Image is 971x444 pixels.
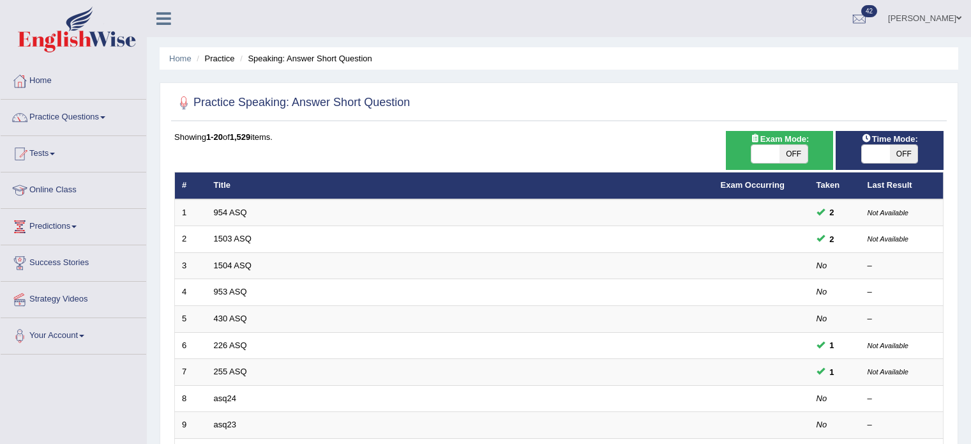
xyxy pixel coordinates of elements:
div: – [868,313,937,325]
small: Not Available [868,342,908,349]
td: 8 [175,385,207,412]
th: Title [207,172,714,199]
th: Taken [809,172,861,199]
em: No [817,261,827,270]
span: Time Mode: [857,132,923,146]
a: Predictions [1,209,146,241]
a: Success Stories [1,245,146,277]
td: 3 [175,252,207,279]
a: asq24 [214,394,236,403]
a: 1503 ASQ [214,234,252,243]
em: No [817,287,827,296]
li: Practice [193,52,234,65]
a: Practice Questions [1,100,146,132]
span: You can still take this question [825,233,839,246]
em: No [817,394,827,403]
em: No [817,314,827,323]
span: You can still take this question [825,339,839,352]
a: Exam Occurring [721,180,785,190]
td: 9 [175,412,207,439]
span: 42 [861,5,877,17]
span: You can still take this question [825,206,839,219]
a: Your Account [1,318,146,350]
div: – [868,419,937,431]
div: Showing of items. [174,131,944,143]
span: Exam Mode: [745,132,814,146]
a: 1504 ASQ [214,261,252,270]
span: OFF [890,145,918,163]
a: Strategy Videos [1,282,146,314]
td: 2 [175,226,207,253]
td: 1 [175,199,207,226]
small: Not Available [868,235,908,243]
a: 954 ASQ [214,208,247,217]
h2: Practice Speaking: Answer Short Question [174,93,410,112]
b: 1,529 [230,132,251,142]
a: 430 ASQ [214,314,247,323]
span: You can still take this question [825,365,839,379]
small: Not Available [868,368,908,376]
a: Tests [1,136,146,168]
a: asq23 [214,420,236,429]
li: Speaking: Answer Short Question [237,52,372,65]
td: 7 [175,359,207,386]
a: Online Class [1,172,146,204]
a: 255 ASQ [214,367,247,376]
small: Not Available [868,209,908,217]
td: 5 [175,306,207,333]
td: 4 [175,279,207,306]
em: No [817,420,827,429]
div: – [868,393,937,405]
th: Last Result [861,172,944,199]
a: Home [1,63,146,95]
a: Home [169,54,192,63]
b: 1-20 [206,132,223,142]
div: – [868,286,937,298]
td: 6 [175,332,207,359]
div: Show exams occurring in exams [726,131,834,170]
div: – [868,260,937,272]
span: OFF [779,145,808,163]
th: # [175,172,207,199]
a: 226 ASQ [214,341,247,350]
a: 953 ASQ [214,287,247,296]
